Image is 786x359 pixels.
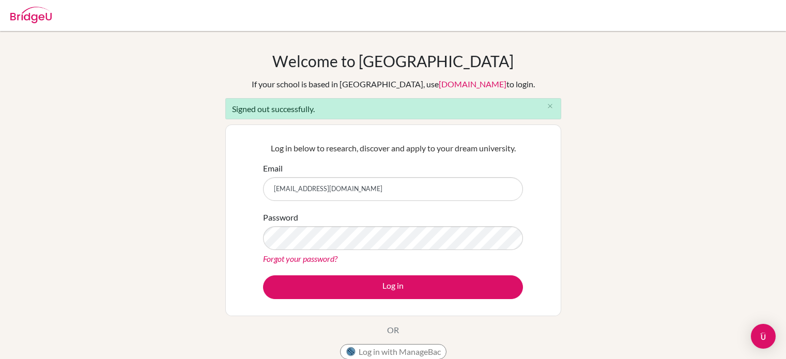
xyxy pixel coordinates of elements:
a: Forgot your password? [263,254,337,263]
label: Password [263,211,298,224]
p: Log in below to research, discover and apply to your dream university. [263,142,523,154]
img: Bridge-U [10,7,52,23]
button: Log in [263,275,523,299]
div: Open Intercom Messenger [751,324,776,349]
button: Close [540,99,561,114]
a: [DOMAIN_NAME] [439,79,506,89]
div: If your school is based in [GEOGRAPHIC_DATA], use to login. [252,78,535,90]
h1: Welcome to [GEOGRAPHIC_DATA] [272,52,514,70]
i: close [546,102,554,110]
label: Email [263,162,283,175]
p: OR [387,324,399,336]
div: Signed out successfully. [225,98,561,119]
